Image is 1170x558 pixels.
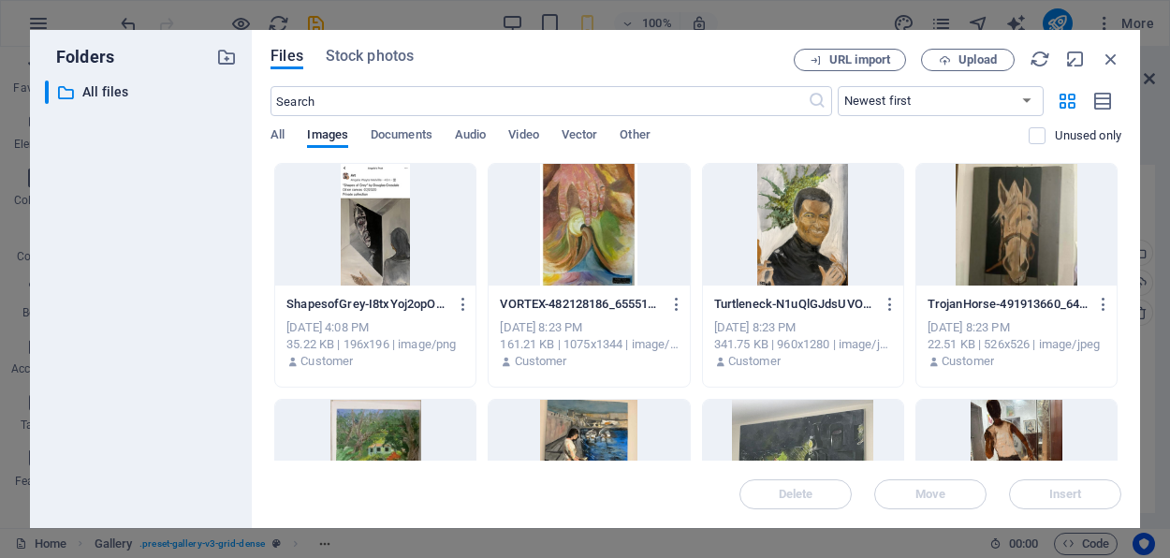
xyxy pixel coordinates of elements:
[1101,49,1121,69] i: Close
[286,296,447,313] p: ShapesofGrey-I8txYoj2opO7tp6olT8IJg-fcbW5kTXHs_AMGNznJc6nw.png
[958,54,997,66] span: Upload
[794,49,906,71] button: URL import
[714,319,892,336] div: [DATE] 8:23 PM
[326,45,414,67] span: Stock photos
[307,124,348,150] span: Images
[371,124,432,150] span: Documents
[714,336,892,353] div: 341.75 KB | 960x1280 | image/jpeg
[500,319,678,336] div: [DATE] 8:23 PM
[45,45,114,69] p: Folders
[562,124,598,150] span: Vector
[928,319,1105,336] div: [DATE] 8:23 PM
[728,353,781,370] p: Customer
[620,124,650,150] span: Other
[286,319,464,336] div: [DATE] 4:08 PM
[928,296,1089,313] p: TrojanHorse-491913660_640884712173576_2149411052028738631_n-FjgP8Ei2FQwHNR2Rmmno3g.jpg
[942,353,994,370] p: Customer
[271,124,285,150] span: All
[829,54,890,66] span: URL import
[1030,49,1050,69] i: Reload
[500,296,661,313] p: VORTEX-482128186_655514544103478_2126210507016773635_n-_yiCDAMC_9ZSZFtyGcl2zg.jpg
[500,336,678,353] div: 161.21 KB | 1075x1344 | image/jpeg
[271,86,807,116] input: Search
[921,49,1015,71] button: Upload
[300,353,353,370] p: Customer
[45,81,49,104] div: ​
[714,296,875,313] p: Turtleneck-N1uQlGJdsUVO0HE7i5s8LQ.jpg
[1065,49,1086,69] i: Minimize
[455,124,486,150] span: Audio
[82,81,202,103] p: All files
[508,124,538,150] span: Video
[271,45,303,67] span: Files
[1055,127,1121,144] p: Displays only files that are not in use on the website. Files added during this session can still...
[928,336,1105,353] div: 22.51 KB | 526x526 | image/jpeg
[515,353,567,370] p: Customer
[216,47,237,67] i: Create new folder
[286,336,464,353] div: 35.22 KB | 196x196 | image/png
